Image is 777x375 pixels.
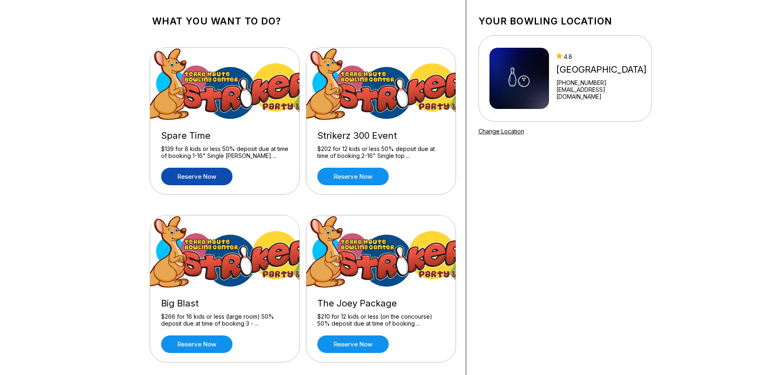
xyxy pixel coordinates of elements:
[161,335,232,353] a: Reserve now
[556,79,648,86] div: [PHONE_NUMBER]
[161,145,288,160] div: $139 for 8 kids or less 50% deposit due at time of booking 1-16" Single [PERSON_NAME] ...
[556,64,648,75] div: [GEOGRAPHIC_DATA]
[317,298,445,309] div: The Joey Package
[306,48,456,121] img: Strikerz 300 Event
[317,335,389,353] a: Reserve now
[478,16,652,27] h1: Your bowling location
[478,128,524,135] a: Change Location
[150,48,300,121] img: Spare Time
[306,215,456,289] img: The Joey Package
[161,168,232,185] a: Reserve now
[161,130,288,141] div: Spare Time
[152,16,454,27] h1: What you want to do?
[317,130,445,141] div: Strikerz 300 Event
[161,298,288,309] div: Big Blast
[150,215,300,289] img: Big Blast
[317,313,445,327] div: $210 for 12 kids or less (on the concourse) 50% deposit due at time of booking ...
[556,86,648,100] a: [EMAIL_ADDRESS][DOMAIN_NAME]
[317,145,445,160] div: $202 for 12 kids or less 50% deposit due at time of booking 2-16" Single top ...
[317,168,389,185] a: Reserve now
[556,53,648,60] div: 4.8
[489,48,549,109] img: Terre Haute Bowling Center
[161,313,288,327] div: $266 for 16 kids or less (large room) 50% deposit due at time of booking 3 - ...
